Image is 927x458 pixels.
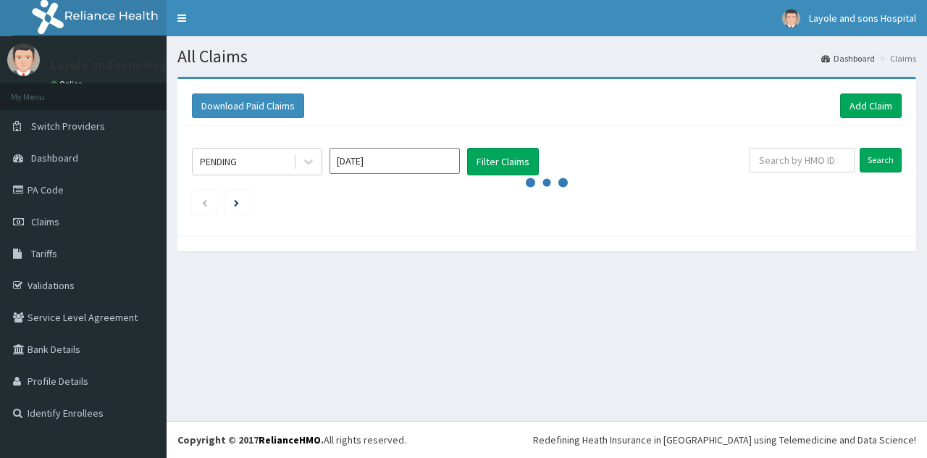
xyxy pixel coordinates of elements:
[809,12,916,25] span: Layole and sons Hospital
[234,196,239,209] a: Next page
[31,151,78,165] span: Dashboard
[201,196,208,209] a: Previous page
[177,433,324,446] strong: Copyright © 2017 .
[192,93,304,118] button: Download Paid Claims
[7,43,40,76] img: User Image
[782,9,800,28] img: User Image
[259,433,321,446] a: RelianceHMO
[840,93,902,118] a: Add Claim
[821,52,875,64] a: Dashboard
[51,79,85,89] a: Online
[467,148,539,175] button: Filter Claims
[31,215,59,228] span: Claims
[533,433,916,447] div: Redefining Heath Insurance in [GEOGRAPHIC_DATA] using Telemedicine and Data Science!
[525,161,569,204] svg: audio-loading
[330,148,460,174] input: Select Month and Year
[876,52,916,64] li: Claims
[167,421,927,458] footer: All rights reserved.
[200,154,237,169] div: PENDING
[860,148,902,172] input: Search
[750,148,855,172] input: Search by HMO ID
[31,120,105,133] span: Switch Providers
[177,47,916,66] h1: All Claims
[31,247,57,260] span: Tariffs
[51,59,192,72] p: Layole and sons Hospital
